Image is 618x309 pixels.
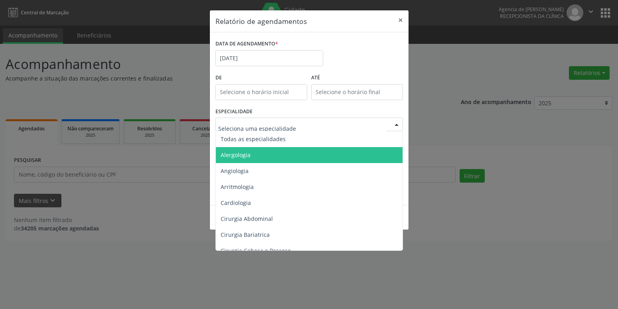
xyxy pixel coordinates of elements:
[221,247,291,254] span: Cirurgia Cabeça e Pescoço
[215,84,307,100] input: Selecione o horário inicial
[221,183,254,191] span: Arritmologia
[218,120,387,136] input: Seleciona uma especialidade
[393,10,409,30] button: Close
[221,167,249,175] span: Angiologia
[221,135,286,143] span: Todas as especialidades
[215,16,307,26] h5: Relatório de agendamentos
[221,151,251,159] span: Alergologia
[215,38,278,50] label: DATA DE AGENDAMENTO
[215,72,307,84] label: De
[221,199,251,207] span: Cardiologia
[221,215,273,222] span: Cirurgia Abdominal
[215,106,253,118] label: ESPECIALIDADE
[311,72,403,84] label: ATÉ
[221,231,270,238] span: Cirurgia Bariatrica
[311,84,403,100] input: Selecione o horário final
[215,50,323,66] input: Selecione uma data ou intervalo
